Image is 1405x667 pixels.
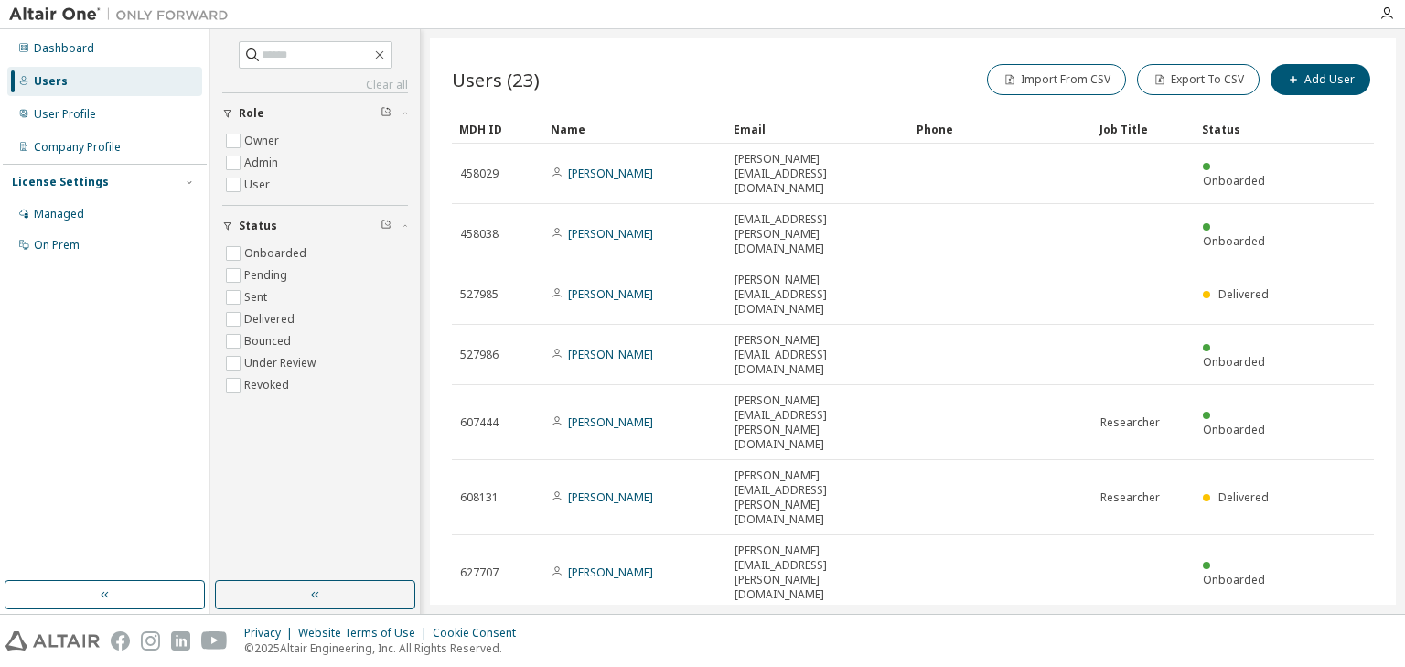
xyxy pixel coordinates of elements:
label: Delivered [244,308,298,330]
label: Pending [244,264,291,286]
div: Email [734,114,902,144]
span: Users (23) [452,67,540,92]
img: altair_logo.svg [5,631,100,651]
span: Onboarded [1203,572,1265,587]
span: Clear filter [381,219,391,233]
label: Admin [244,152,282,174]
label: Bounced [244,330,295,352]
div: Status [1202,114,1279,144]
span: [PERSON_NAME][EMAIL_ADDRESS][PERSON_NAME][DOMAIN_NAME] [735,393,901,452]
label: Onboarded [244,242,310,264]
span: 608131 [460,490,499,505]
label: Owner [244,130,283,152]
span: Status [239,219,277,233]
div: Job Title [1099,114,1187,144]
a: [PERSON_NAME] [568,286,653,302]
div: Users [34,74,68,89]
a: [PERSON_NAME] [568,489,653,505]
span: Onboarded [1203,422,1265,437]
button: Add User [1271,64,1370,95]
button: Export To CSV [1137,64,1260,95]
div: MDH ID [459,114,536,144]
a: [PERSON_NAME] [568,414,653,430]
span: Researcher [1100,415,1160,430]
span: 458038 [460,227,499,242]
div: Name [551,114,719,144]
a: [PERSON_NAME] [568,166,653,181]
img: Altair One [9,5,238,24]
div: Cookie Consent [433,626,527,640]
span: [PERSON_NAME][EMAIL_ADDRESS][PERSON_NAME][DOMAIN_NAME] [735,543,901,602]
span: Onboarded [1203,233,1265,249]
span: [PERSON_NAME][EMAIL_ADDRESS][PERSON_NAME][DOMAIN_NAME] [735,468,901,527]
span: Onboarded [1203,354,1265,370]
img: linkedin.svg [171,631,190,651]
button: Status [222,206,408,246]
div: Managed [34,207,84,221]
img: facebook.svg [111,631,130,651]
div: Website Terms of Use [298,626,433,640]
button: Import From CSV [987,64,1126,95]
span: Role [239,106,264,121]
span: [PERSON_NAME][EMAIL_ADDRESS][DOMAIN_NAME] [735,273,901,317]
label: Under Review [244,352,319,374]
label: Revoked [244,374,293,396]
span: [EMAIL_ADDRESS][PERSON_NAME][DOMAIN_NAME] [735,212,901,256]
img: youtube.svg [201,631,228,651]
div: Company Profile [34,140,121,155]
span: 607444 [460,415,499,430]
div: Phone [917,114,1085,144]
a: [PERSON_NAME] [568,347,653,362]
a: [PERSON_NAME] [568,226,653,242]
div: License Settings [12,175,109,189]
div: Dashboard [34,41,94,56]
a: [PERSON_NAME] [568,565,653,580]
div: On Prem [34,238,80,253]
span: 527986 [460,348,499,362]
div: Privacy [244,626,298,640]
span: Delivered [1218,286,1269,302]
span: Researcher [1100,490,1160,505]
label: Sent [244,286,271,308]
label: User [244,174,273,196]
span: 527985 [460,287,499,302]
span: Clear filter [381,106,391,121]
p: © 2025 Altair Engineering, Inc. All Rights Reserved. [244,640,527,656]
span: [PERSON_NAME][EMAIL_ADDRESS][DOMAIN_NAME] [735,152,901,196]
a: Clear all [222,78,408,92]
div: User Profile [34,107,96,122]
button: Role [222,93,408,134]
span: Onboarded [1203,173,1265,188]
img: instagram.svg [141,631,160,651]
span: 458029 [460,167,499,181]
span: Delivered [1218,489,1269,505]
span: [PERSON_NAME][EMAIL_ADDRESS][DOMAIN_NAME] [735,333,901,377]
span: 627707 [460,565,499,580]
